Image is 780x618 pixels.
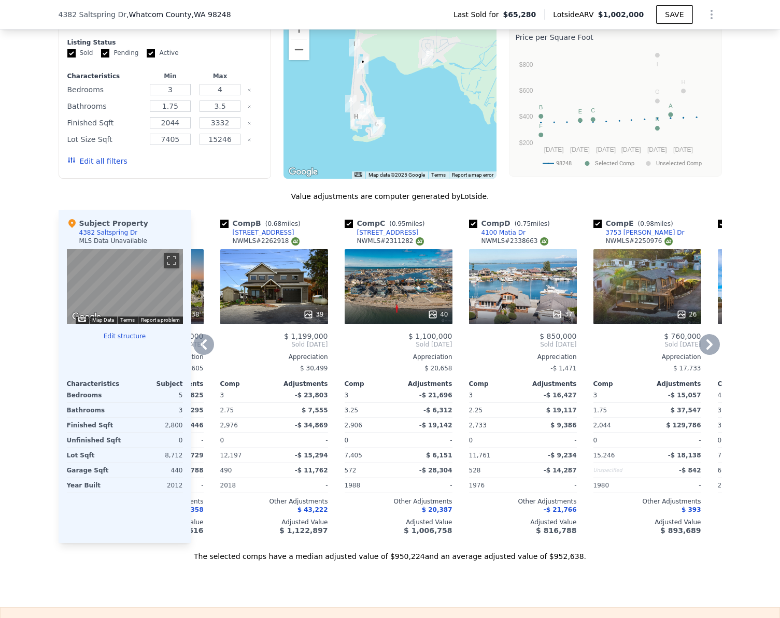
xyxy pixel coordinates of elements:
[247,105,251,109] button: Clear
[422,49,433,66] div: 3753 Sinclair Dr
[634,220,677,227] span: ( miles)
[718,452,735,459] span: 7,405
[656,160,702,167] text: Unselected Comp
[197,72,243,80] div: Max
[666,422,701,429] span: $ 129,786
[286,165,320,179] img: Google
[593,452,615,459] span: 15,246
[701,4,722,25] button: Show Options
[621,146,641,153] text: [DATE]
[593,518,701,526] div: Adjusted Value
[469,353,577,361] div: Appreciation
[67,156,127,166] button: Edit all filters
[220,403,272,418] div: 2.75
[593,228,685,237] a: 3753 [PERSON_NAME] Dr
[525,433,577,448] div: -
[649,433,701,448] div: -
[481,237,548,246] div: NWMLS # 2338663
[67,403,123,418] div: Bathrooms
[247,138,251,142] button: Clear
[550,365,576,372] span: -$ 1,471
[536,526,576,535] span: $ 816,788
[357,237,424,246] div: NWMLS # 2311282
[220,422,238,429] span: 2,976
[647,380,701,388] div: Adjustments
[593,403,645,418] div: 1.75
[655,116,659,122] text: D
[345,422,362,429] span: 2,906
[67,388,123,403] div: Bedrooms
[120,317,135,323] a: Terms (opens in new tab)
[345,218,429,228] div: Comp C
[220,340,328,349] span: Sold [DATE]
[422,506,452,513] span: $ 20,387
[67,380,125,388] div: Characteristics
[357,102,368,119] div: 4119 Patos Dr
[664,332,701,340] span: $ 760,000
[220,467,232,474] span: 490
[359,105,371,123] div: 4108 Matia Dr
[673,365,701,372] span: $ 17,733
[593,437,598,444] span: 0
[419,422,452,429] span: -$ 19,142
[519,61,533,68] text: $800
[127,433,183,448] div: 0
[423,407,452,414] span: -$ 6,312
[426,452,452,459] span: $ 6,151
[546,407,577,414] span: $ 19,117
[544,506,577,513] span: -$ 21,766
[591,107,595,113] text: C
[516,30,715,45] div: Price per Square Foot
[649,478,701,493] div: -
[67,463,123,478] div: Garage Sqft
[67,249,183,324] div: Map
[519,113,533,120] text: $400
[593,422,611,429] span: 2,044
[679,467,701,474] span: -$ 842
[671,407,701,414] span: $ 37,547
[404,526,452,535] span: $ 1,006,758
[523,380,577,388] div: Adjustments
[267,220,281,227] span: 0.68
[67,82,144,97] div: Bedrooms
[67,249,183,324] div: Street View
[284,332,328,340] span: $ 1,199,000
[595,160,634,167] text: Selected Comp
[718,437,722,444] span: 0
[345,452,362,459] span: 7,405
[345,403,396,418] div: 3.25
[593,380,647,388] div: Comp
[67,99,144,113] div: Bathrooms
[300,365,328,372] span: $ 30,499
[481,228,526,237] div: 4100 Matia Dr
[164,253,179,268] button: Toggle fullscreen view
[69,310,104,324] a: Open this area in Google Maps (opens a new window)
[67,418,123,433] div: Finished Sqft
[656,5,692,24] button: SAVE
[69,310,104,324] img: Google
[345,478,396,493] div: 1988
[718,478,770,493] div: 2017
[401,433,452,448] div: -
[469,437,473,444] span: 0
[424,365,452,372] span: $ 20,658
[220,218,305,228] div: Comp B
[556,160,572,167] text: 98248
[517,220,531,227] span: 0.75
[408,332,452,340] span: $ 1,100,000
[291,237,300,246] img: NWMLS Logo
[469,340,577,349] span: Sold [DATE]
[92,317,114,324] button: Map Data
[67,38,263,47] div: Listing Status
[718,467,730,474] span: 676
[345,380,399,388] div: Comp
[276,433,328,448] div: -
[59,543,722,562] div: The selected comps have a median adjusted value of $950,224 and an average adjusted value of $952...
[469,218,554,228] div: Comp D
[295,422,328,429] span: -$ 34,869
[345,467,357,474] span: 572
[67,132,144,147] div: Lot Size Sqft
[220,380,274,388] div: Comp
[345,228,419,237] a: [STREET_ADDRESS]
[655,89,660,95] text: G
